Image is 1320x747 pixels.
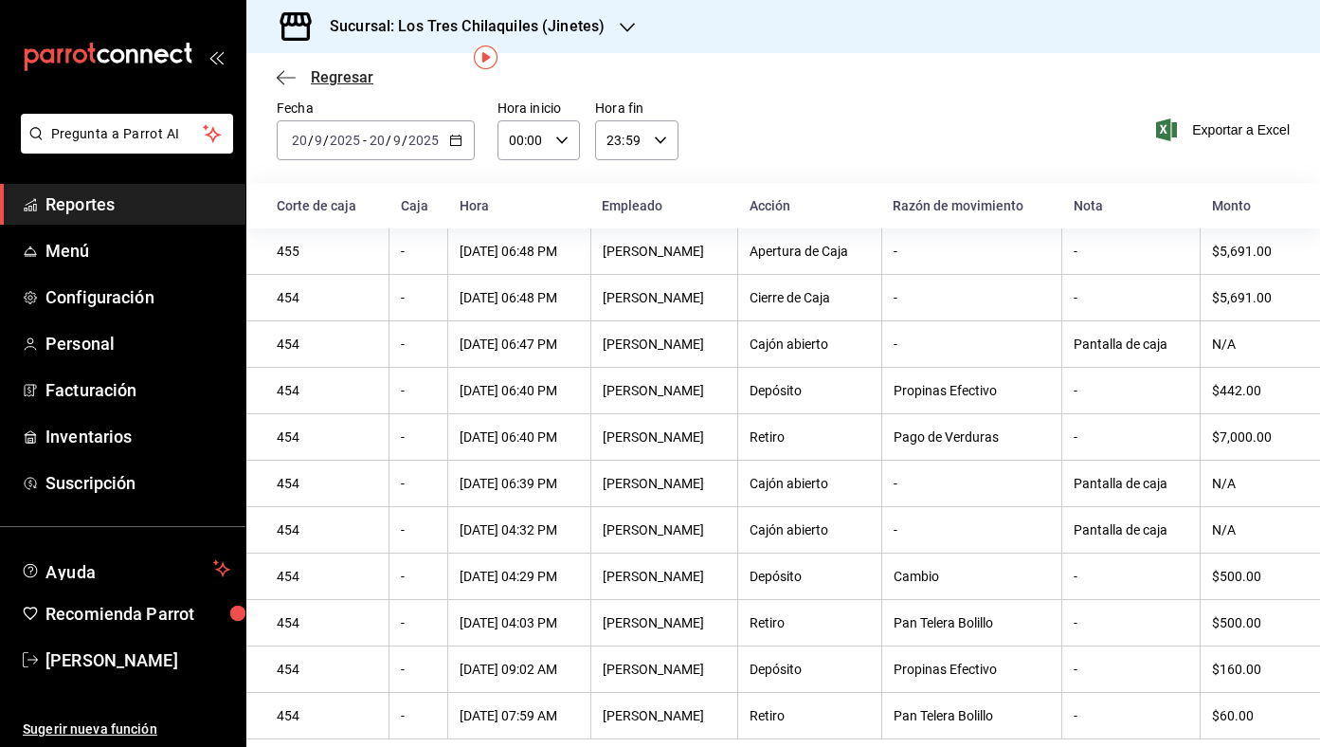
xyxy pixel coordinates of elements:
span: Pregunta a Parrot AI [51,124,204,144]
span: / [386,133,391,148]
div: Corte de caja [277,198,378,213]
div: Pantalla de caja [1074,476,1188,491]
div: [PERSON_NAME] [603,522,726,537]
div: - [1074,569,1188,584]
div: - [894,337,1050,352]
div: $5,691.00 [1212,244,1290,259]
span: Personal [45,331,230,356]
div: Pan Telera Bolillo [894,615,1050,630]
span: Configuración [45,284,230,310]
input: -- [291,133,308,148]
div: Cierre de Caja [750,290,870,305]
div: 454 [277,290,377,305]
div: $7,000.00 [1212,429,1290,445]
div: Depósito [750,569,870,584]
span: [PERSON_NAME] [45,647,230,673]
div: - [1074,662,1188,677]
span: Ayuda [45,557,206,580]
div: 454 [277,429,377,445]
button: Pregunta a Parrot AI [21,114,233,154]
label: Hora fin [595,101,678,115]
h3: Sucursal: Los Tres Chilaquiles (Jinetes) [315,15,605,38]
div: $442.00 [1212,383,1290,398]
div: - [894,476,1050,491]
div: N/A [1212,522,1290,537]
div: Retiro [750,708,870,723]
div: $5,691.00 [1212,290,1290,305]
span: Facturación [45,377,230,403]
div: Pantalla de caja [1074,337,1188,352]
div: 454 [277,708,377,723]
div: Nota [1074,198,1189,213]
input: -- [369,133,386,148]
div: Apertura de Caja [750,244,870,259]
span: Sugerir nueva función [23,720,230,739]
div: $60.00 [1212,708,1290,723]
div: N/A [1212,337,1290,352]
span: Reportes [45,191,230,217]
div: [DATE] 06:40 PM [460,429,579,445]
div: 454 [277,569,377,584]
img: Tooltip marker [474,46,497,69]
div: [DATE] 06:47 PM [460,337,579,352]
div: - [1074,708,1188,723]
div: - [894,290,1050,305]
div: [DATE] 06:39 PM [460,476,579,491]
label: Hora inicio [497,101,581,115]
div: [PERSON_NAME] [603,429,726,445]
a: Pregunta a Parrot AI [13,137,233,157]
div: $160.00 [1212,662,1290,677]
div: - [1074,383,1188,398]
div: 454 [277,615,377,630]
div: - [401,522,436,537]
div: 454 [277,522,377,537]
div: [DATE] 04:03 PM [460,615,579,630]
input: ---- [407,133,440,148]
div: 454 [277,662,377,677]
div: - [401,383,436,398]
div: Hora [460,198,580,213]
button: Exportar a Excel [1160,118,1290,141]
div: - [401,476,436,491]
div: Cajón abierto [750,337,870,352]
div: - [1074,290,1188,305]
div: Cajón abierto [750,522,870,537]
div: Retiro [750,429,870,445]
div: [PERSON_NAME] [603,290,726,305]
span: / [308,133,314,148]
div: 455 [277,244,377,259]
div: [PERSON_NAME] [603,244,726,259]
div: Pan Telera Bolillo [894,708,1050,723]
div: $500.00 [1212,615,1290,630]
div: [DATE] 06:40 PM [460,383,579,398]
div: - [894,522,1050,537]
div: 454 [277,337,377,352]
div: N/A [1212,476,1290,491]
div: [PERSON_NAME] [603,476,726,491]
div: Propinas Efectivo [894,383,1050,398]
div: Pantalla de caja [1074,522,1188,537]
label: Fecha [277,101,475,115]
div: - [401,708,436,723]
input: -- [314,133,323,148]
div: 454 [277,476,377,491]
div: [DATE] 04:29 PM [460,569,579,584]
div: [PERSON_NAME] [603,337,726,352]
span: / [323,133,329,148]
div: Pago de Verduras [894,429,1050,445]
div: Retiro [750,615,870,630]
span: Inventarios [45,424,230,449]
div: - [401,662,436,677]
div: [DATE] 04:32 PM [460,522,579,537]
div: - [401,244,436,259]
div: Monto [1212,198,1290,213]
div: - [401,290,436,305]
div: - [894,244,1050,259]
div: [DATE] 06:48 PM [460,290,579,305]
div: [PERSON_NAME] [603,708,726,723]
button: open_drawer_menu [208,49,224,64]
div: Empleado [602,198,726,213]
div: - [401,615,436,630]
input: -- [392,133,402,148]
